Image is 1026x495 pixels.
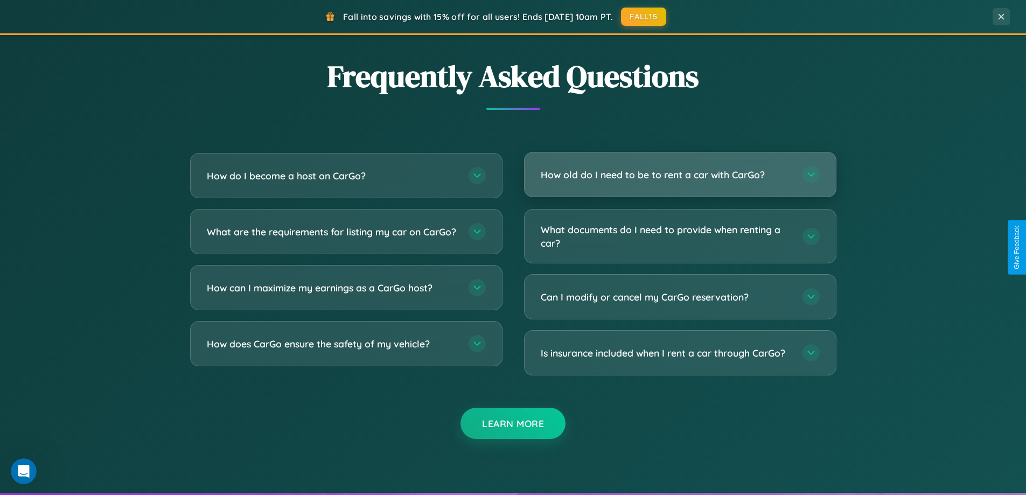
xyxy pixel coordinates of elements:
[541,168,792,182] h3: How old do I need to be to rent a car with CarGo?
[207,169,458,183] h3: How do I become a host on CarGo?
[621,8,666,26] button: FALL15
[190,55,836,97] h2: Frequently Asked Questions
[541,223,792,249] h3: What documents do I need to provide when renting a car?
[11,458,37,484] iframe: Intercom live chat
[541,290,792,304] h3: Can I modify or cancel my CarGo reservation?
[343,11,613,22] span: Fall into savings with 15% off for all users! Ends [DATE] 10am PT.
[541,346,792,360] h3: Is insurance included when I rent a car through CarGo?
[1013,226,1021,269] div: Give Feedback
[460,408,566,439] button: Learn More
[207,225,458,239] h3: What are the requirements for listing my car on CarGo?
[207,281,458,295] h3: How can I maximize my earnings as a CarGo host?
[207,337,458,351] h3: How does CarGo ensure the safety of my vehicle?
